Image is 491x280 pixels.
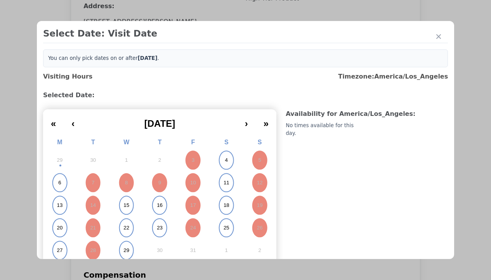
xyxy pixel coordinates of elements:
[90,224,96,231] abbr: October 21, 2025
[110,194,143,217] button: October 15, 2025
[190,247,196,254] abbr: October 31, 2025
[143,217,177,239] button: October 23, 2025
[224,202,229,209] abbr: October 18, 2025
[76,217,110,239] button: October 21, 2025
[338,72,448,81] h3: Timezone: America/Los_Angeles
[57,157,62,164] abbr: September 29, 2025
[210,149,243,171] button: October 4, 2025
[157,202,163,209] abbr: October 16, 2025
[243,149,276,171] button: October 5, 2025
[110,149,143,171] button: October 1, 2025
[91,139,95,145] abbr: Tuesday
[90,202,96,209] abbr: October 14, 2025
[125,179,128,186] abbr: October 8, 2025
[143,194,177,217] button: October 16, 2025
[225,157,227,164] abbr: October 4, 2025
[43,91,448,100] h3: Selected Date:
[257,202,263,209] abbr: October 19, 2025
[57,202,62,209] abbr: October 13, 2025
[76,194,110,217] button: October 14, 2025
[92,179,94,186] abbr: October 7, 2025
[143,171,177,194] button: October 9, 2025
[158,179,161,186] abbr: October 9, 2025
[123,247,129,254] abbr: October 29, 2025
[224,224,229,231] abbr: October 25, 2025
[76,171,110,194] button: October 7, 2025
[210,239,243,262] button: November 1, 2025
[43,239,76,262] button: October 27, 2025
[243,194,276,217] button: October 19, 2025
[43,217,76,239] button: October 20, 2025
[210,194,243,217] button: October 18, 2025
[286,109,448,119] h3: Availability for America/Los_Angeles :
[243,239,276,262] button: November 2, 2025
[123,139,129,145] abbr: Wednesday
[176,239,210,262] button: October 31, 2025
[210,217,243,239] button: October 25, 2025
[176,217,210,239] button: October 24, 2025
[57,247,62,254] abbr: October 27, 2025
[176,171,210,194] button: October 10, 2025
[125,157,128,164] abbr: October 1, 2025
[143,149,177,171] button: October 2, 2025
[57,224,62,231] abbr: October 20, 2025
[144,118,175,129] span: [DATE]
[43,194,76,217] button: October 13, 2025
[43,27,448,40] h2: Select Date: Visit Date
[257,179,263,186] abbr: October 12, 2025
[123,224,129,231] abbr: October 22, 2025
[43,112,64,129] button: «
[158,139,162,145] abbr: Thursday
[258,157,261,164] abbr: October 5, 2025
[157,247,163,254] abbr: October 30, 2025
[110,171,143,194] button: October 8, 2025
[157,224,163,231] abbr: October 23, 2025
[237,112,256,129] button: ›
[43,149,76,171] button: September 29, 2025
[258,139,262,145] abbr: Sunday
[82,112,237,129] button: [DATE]
[57,139,62,145] abbr: Monday
[110,217,143,239] button: October 22, 2025
[176,149,210,171] button: October 3, 2025
[243,171,276,194] button: October 12, 2025
[190,202,196,209] abbr: October 17, 2025
[176,194,210,217] button: October 17, 2025
[192,157,194,164] abbr: October 3, 2025
[258,247,261,254] abbr: November 2, 2025
[90,247,96,254] abbr: October 28, 2025
[190,224,196,231] abbr: October 24, 2025
[224,179,229,186] abbr: October 11, 2025
[257,224,263,231] abbr: October 26, 2025
[90,157,96,164] abbr: September 30, 2025
[210,171,243,194] button: October 11, 2025
[158,157,161,164] abbr: October 2, 2025
[138,55,158,61] b: [DATE]
[256,112,276,129] button: »
[43,171,76,194] button: October 6, 2025
[58,179,61,186] abbr: October 6, 2025
[76,239,110,262] button: October 28, 2025
[76,149,110,171] button: September 30, 2025
[43,72,92,81] h3: Visiting Hours
[191,139,195,145] abbr: Friday
[190,179,196,186] abbr: October 10, 2025
[110,239,143,262] button: October 29, 2025
[43,49,448,67] div: You can only pick dates on or after .
[286,122,365,137] div: No times available for this day.
[64,112,82,129] button: ‹
[123,202,129,209] abbr: October 15, 2025
[143,239,177,262] button: October 30, 2025
[243,217,276,239] button: October 26, 2025
[224,139,229,145] abbr: Saturday
[225,247,227,254] abbr: November 1, 2025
